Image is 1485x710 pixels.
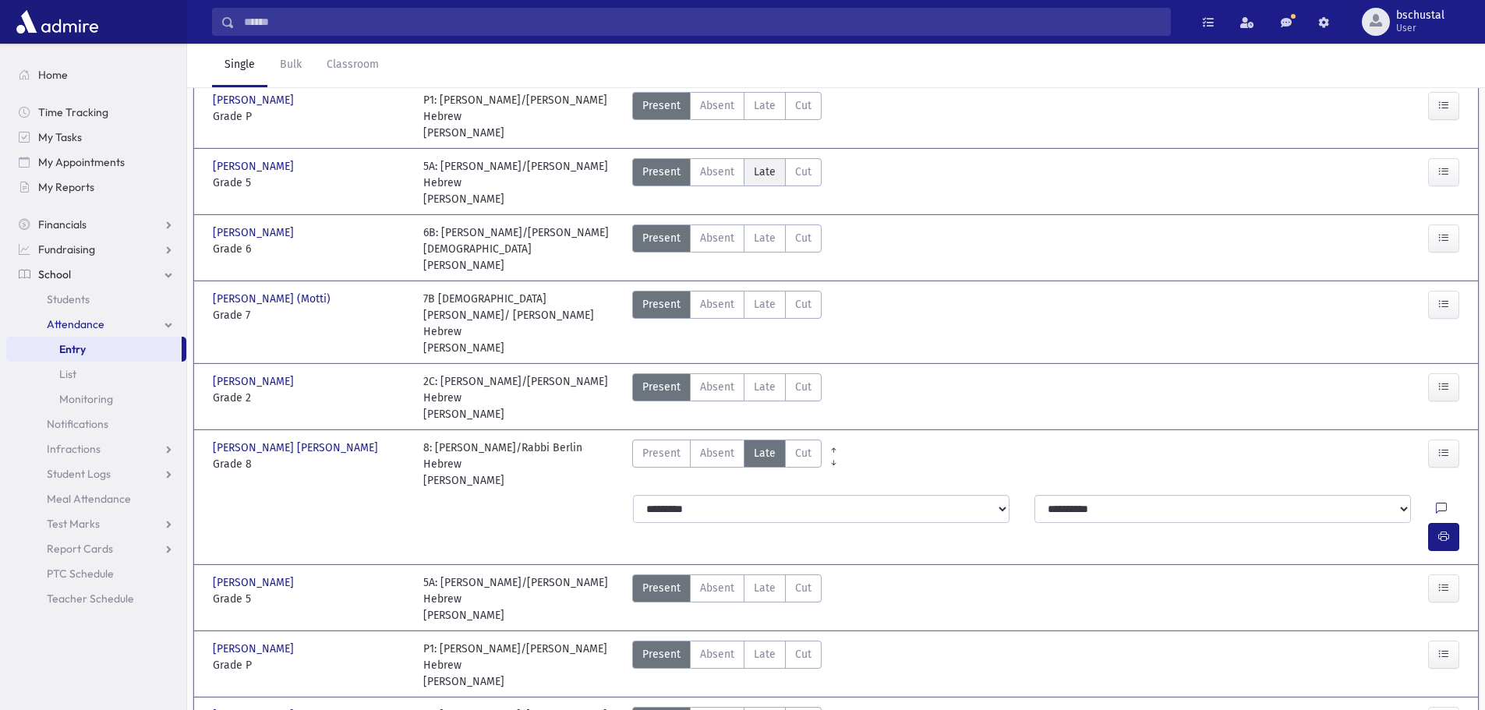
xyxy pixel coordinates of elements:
[642,580,681,596] span: Present
[6,511,186,536] a: Test Marks
[6,412,186,436] a: Notifications
[700,379,734,395] span: Absent
[47,442,101,456] span: Infractions
[213,591,408,607] span: Grade 5
[754,164,776,180] span: Late
[47,542,113,556] span: Report Cards
[213,390,408,406] span: Grade 2
[38,180,94,194] span: My Reports
[213,108,408,125] span: Grade P
[1396,22,1444,34] span: User
[59,392,113,406] span: Monitoring
[213,657,408,673] span: Grade P
[47,567,114,581] span: PTC Schedule
[642,296,681,313] span: Present
[38,68,68,82] span: Home
[47,467,111,481] span: Student Logs
[213,241,408,257] span: Grade 6
[754,646,776,662] span: Late
[754,97,776,114] span: Late
[6,62,186,87] a: Home
[632,158,822,207] div: AttTypes
[795,164,811,180] span: Cut
[213,574,297,591] span: [PERSON_NAME]
[423,158,618,207] div: 5A: [PERSON_NAME]/[PERSON_NAME] Hebrew [PERSON_NAME]
[632,92,822,141] div: AttTypes
[213,175,408,191] span: Grade 5
[642,379,681,395] span: Present
[795,230,811,246] span: Cut
[642,646,681,662] span: Present
[6,461,186,486] a: Student Logs
[212,44,267,87] a: Single
[59,342,86,356] span: Entry
[632,440,822,489] div: AttTypes
[213,307,408,323] span: Grade 7
[213,440,381,456] span: [PERSON_NAME] [PERSON_NAME]
[795,379,811,395] span: Cut
[47,492,131,506] span: Meal Attendance
[6,312,186,337] a: Attendance
[754,580,776,596] span: Late
[47,292,90,306] span: Students
[700,646,734,662] span: Absent
[1396,9,1444,22] span: bschustal
[632,641,822,690] div: AttTypes
[6,287,186,312] a: Students
[6,125,186,150] a: My Tasks
[423,224,618,274] div: 6B: [PERSON_NAME]/[PERSON_NAME] [DEMOGRAPHIC_DATA] [PERSON_NAME]
[642,164,681,180] span: Present
[632,224,822,274] div: AttTypes
[795,580,811,596] span: Cut
[38,130,82,144] span: My Tasks
[213,92,297,108] span: [PERSON_NAME]
[700,230,734,246] span: Absent
[6,436,186,461] a: Infractions
[6,175,186,200] a: My Reports
[423,92,618,141] div: P1: [PERSON_NAME]/[PERSON_NAME] Hebrew [PERSON_NAME]
[754,379,776,395] span: Late
[314,44,391,87] a: Classroom
[213,224,297,241] span: [PERSON_NAME]
[6,237,186,262] a: Fundraising
[38,155,125,169] span: My Appointments
[700,164,734,180] span: Absent
[267,44,314,87] a: Bulk
[795,445,811,461] span: Cut
[6,536,186,561] a: Report Cards
[700,296,734,313] span: Absent
[423,440,618,489] div: 8: [PERSON_NAME]/Rabbi Berlin Hebrew [PERSON_NAME]
[213,641,297,657] span: [PERSON_NAME]
[6,586,186,611] a: Teacher Schedule
[642,97,681,114] span: Present
[6,100,186,125] a: Time Tracking
[6,362,186,387] a: List
[754,445,776,461] span: Late
[6,337,182,362] a: Entry
[795,97,811,114] span: Cut
[632,373,822,422] div: AttTypes
[6,561,186,586] a: PTC Schedule
[38,217,87,231] span: Financials
[38,267,71,281] span: School
[795,646,811,662] span: Cut
[6,150,186,175] a: My Appointments
[213,158,297,175] span: [PERSON_NAME]
[213,373,297,390] span: [PERSON_NAME]
[6,387,186,412] a: Monitoring
[642,445,681,461] span: Present
[59,367,76,381] span: List
[700,97,734,114] span: Absent
[6,212,186,237] a: Financials
[423,291,618,356] div: 7B [DEMOGRAPHIC_DATA][PERSON_NAME]/ [PERSON_NAME] Hebrew [PERSON_NAME]
[235,8,1170,36] input: Search
[213,456,408,472] span: Grade 8
[423,574,618,623] div: 5A: [PERSON_NAME]/[PERSON_NAME] Hebrew [PERSON_NAME]
[12,6,102,37] img: AdmirePro
[47,592,134,606] span: Teacher Schedule
[632,291,822,356] div: AttTypes
[47,517,100,531] span: Test Marks
[213,291,334,307] span: [PERSON_NAME] (Motti)
[754,230,776,246] span: Late
[642,230,681,246] span: Present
